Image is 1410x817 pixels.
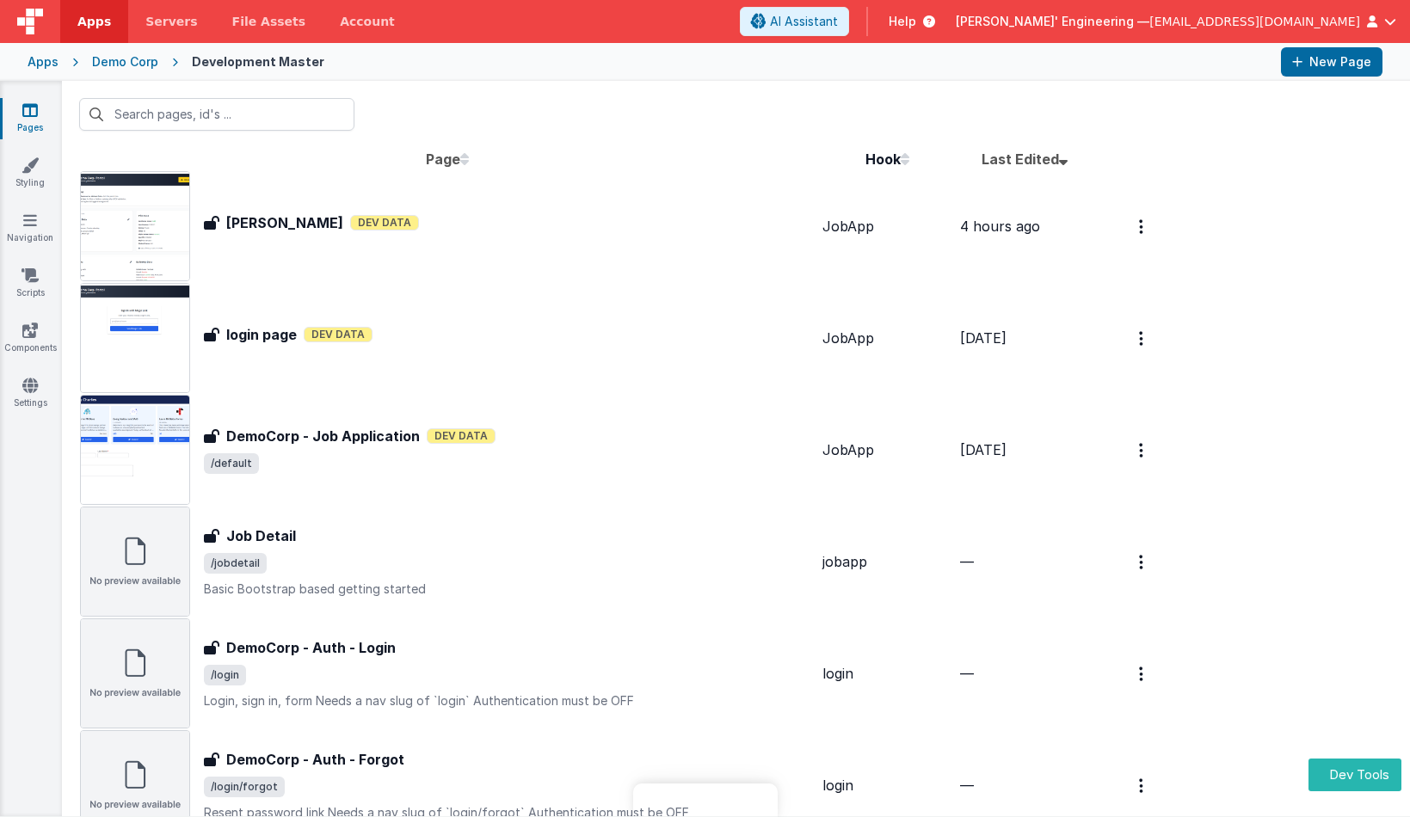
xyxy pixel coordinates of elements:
div: jobapp [822,551,958,572]
button: [PERSON_NAME]' Engineering — [EMAIL_ADDRESS][DOMAIN_NAME] [956,13,1396,30]
div: Apps [28,53,58,71]
span: [DATE] [960,329,1007,347]
button: Options [1129,209,1156,244]
span: Dev Data [304,327,373,342]
button: Dev Tools [1308,759,1401,792]
span: /login [204,665,246,685]
div: login [822,663,958,684]
span: — [960,665,974,682]
span: [DATE] [960,441,1007,458]
span: Page [426,150,460,168]
span: File Assets [232,13,306,30]
span: — [960,777,974,794]
button: AI Assistant [740,7,849,36]
h3: DemoCorp - Auth - Login [226,637,396,658]
input: Search pages, id's ... [79,98,354,131]
div: Development Master [192,53,324,71]
span: Dev Data [427,428,496,444]
div: JobApp [822,216,958,236]
span: — [960,553,974,570]
p: Basic Bootstrap based getting started [204,580,821,598]
span: /default [204,453,259,474]
button: Options [1129,768,1156,803]
p: Login, sign in, form Needs a nav slug of `login` Authentication must be OFF [204,692,821,709]
button: Options [1129,433,1156,468]
span: Apps [77,13,111,30]
div: login [822,775,958,795]
span: /jobdetail [204,553,267,574]
div: JobApp [822,439,958,460]
span: Dev Data [350,215,419,230]
span: 4 hours ago [960,218,1040,235]
h3: DemoCorp - Auth - Forgot [226,749,404,770]
button: New Page [1281,47,1382,77]
h3: [PERSON_NAME] [226,212,343,233]
h3: login page [226,324,297,345]
span: Hook [865,150,901,168]
span: /login/forgot [204,777,285,797]
span: AI Assistant [770,13,838,30]
button: Options [1129,321,1156,356]
span: [PERSON_NAME]' Engineering — [956,13,1149,30]
button: Options [1129,656,1156,691]
span: Last Edited [982,150,1059,168]
span: Servers [145,13,197,30]
h3: Job Detail [226,525,296,546]
button: Options [1129,544,1156,580]
div: Demo Corp [92,53,158,71]
span: [EMAIL_ADDRESS][DOMAIN_NAME] [1149,13,1360,30]
h3: DemoCorp - Job Application [226,426,420,446]
span: Help [889,13,916,30]
div: JobApp [822,328,958,348]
